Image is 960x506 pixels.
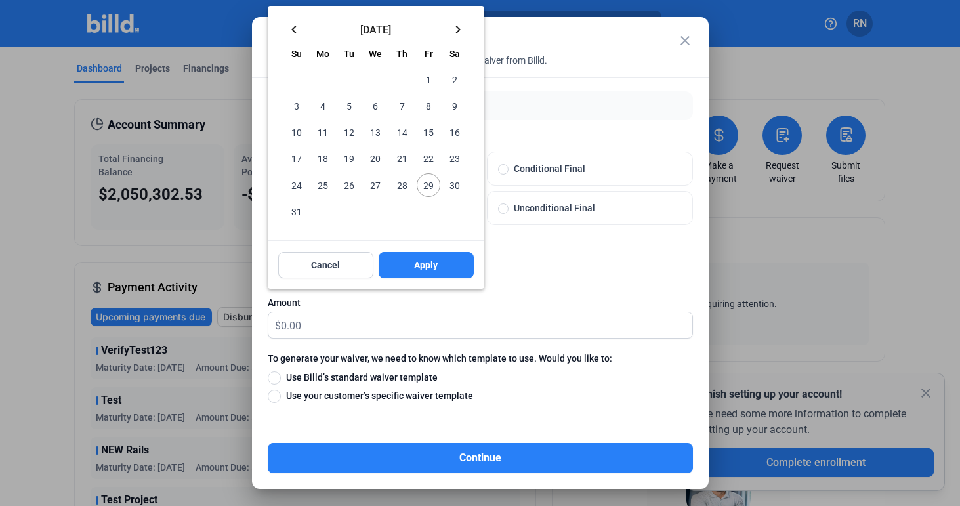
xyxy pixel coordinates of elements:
[390,173,414,197] span: 28
[417,146,440,170] span: 22
[389,172,415,198] button: August 28, 2025
[417,173,440,197] span: 29
[285,120,308,144] span: 10
[369,49,382,59] span: We
[336,145,362,171] button: August 19, 2025
[362,172,388,198] button: August 27, 2025
[278,252,373,278] button: Cancel
[310,172,336,198] button: August 25, 2025
[344,49,354,59] span: Tu
[389,93,415,119] button: August 7, 2025
[307,24,445,34] span: [DATE]
[364,94,387,117] span: 6
[337,146,361,170] span: 19
[336,93,362,119] button: August 5, 2025
[364,146,387,170] span: 20
[442,145,468,171] button: August 23, 2025
[443,94,467,117] span: 9
[415,119,442,145] button: August 15, 2025
[364,173,387,197] span: 27
[337,120,361,144] span: 12
[443,146,467,170] span: 23
[443,68,467,91] span: 2
[311,173,335,197] span: 25
[443,120,467,144] span: 16
[310,145,336,171] button: August 18, 2025
[442,119,468,145] button: August 16, 2025
[414,259,438,272] span: Apply
[450,22,466,37] mat-icon: keyboard_arrow_right
[285,146,308,170] span: 17
[362,93,388,119] button: August 6, 2025
[291,49,302,59] span: Su
[390,120,414,144] span: 14
[311,120,335,144] span: 11
[310,93,336,119] button: August 4, 2025
[379,252,474,278] button: Apply
[390,94,414,117] span: 7
[417,68,440,91] span: 1
[283,93,310,119] button: August 3, 2025
[336,119,362,145] button: August 12, 2025
[417,120,440,144] span: 15
[311,146,335,170] span: 18
[389,119,415,145] button: August 14, 2025
[336,172,362,198] button: August 26, 2025
[425,49,433,59] span: Fr
[311,259,340,272] span: Cancel
[442,172,468,198] button: August 30, 2025
[396,49,407,59] span: Th
[442,66,468,93] button: August 2, 2025
[443,173,467,197] span: 30
[311,94,335,117] span: 4
[283,172,310,198] button: August 24, 2025
[337,94,361,117] span: 5
[283,66,415,93] td: AUG
[285,200,308,223] span: 31
[390,146,414,170] span: 21
[415,145,442,171] button: August 22, 2025
[283,145,310,171] button: August 17, 2025
[283,119,310,145] button: August 10, 2025
[364,120,387,144] span: 13
[449,49,460,59] span: Sa
[442,93,468,119] button: August 9, 2025
[283,198,310,224] button: August 31, 2025
[286,22,302,37] mat-icon: keyboard_arrow_left
[337,173,361,197] span: 26
[316,49,329,59] span: Mo
[417,94,440,117] span: 8
[285,173,308,197] span: 24
[415,93,442,119] button: August 8, 2025
[310,119,336,145] button: August 11, 2025
[362,145,388,171] button: August 20, 2025
[415,66,442,93] button: August 1, 2025
[389,145,415,171] button: August 21, 2025
[285,94,308,117] span: 3
[362,119,388,145] button: August 13, 2025
[415,172,442,198] button: August 29, 2025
